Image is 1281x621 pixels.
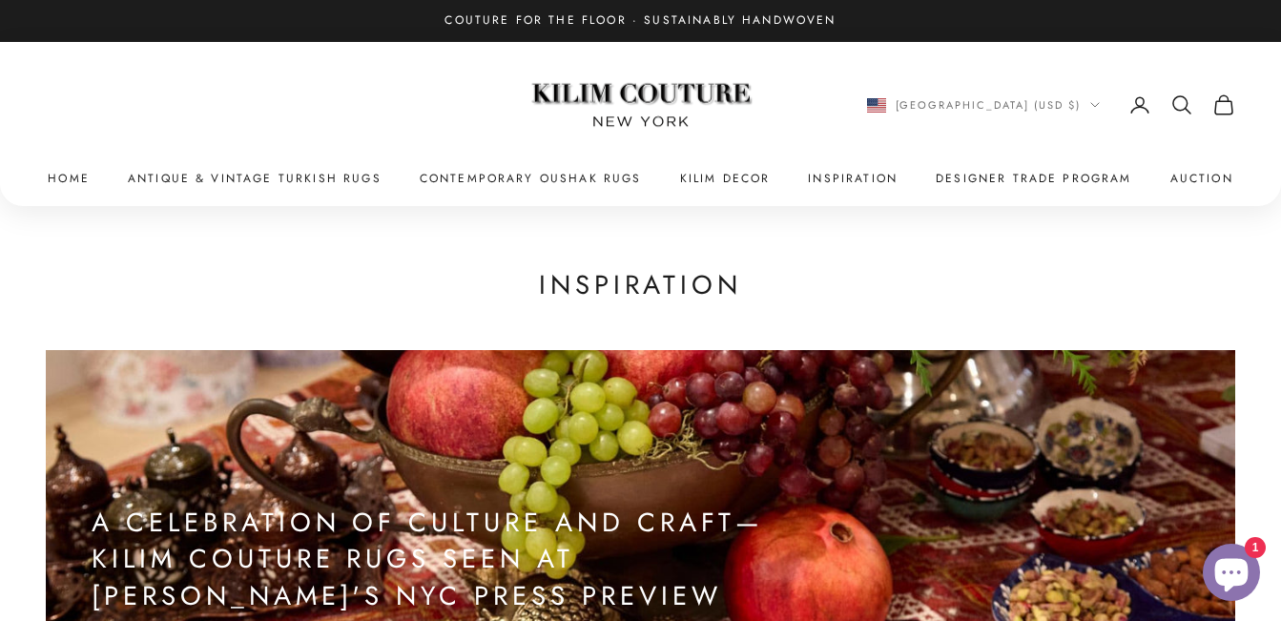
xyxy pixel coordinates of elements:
inbox-online-store-chat: Shopify online store chat [1197,544,1266,606]
a: Inspiration [808,169,898,188]
button: Change country or currency [867,96,1101,114]
a: Auction [1170,169,1233,188]
span: [GEOGRAPHIC_DATA] (USD $) [896,96,1082,114]
h2: A Celebration of Culture and Craft—Kilim Couture Rugs Seen at [PERSON_NAME]'s NYC Press Preview [92,505,824,615]
nav: Primary navigation [46,169,1235,188]
a: Antique & Vintage Turkish Rugs [128,169,382,188]
p: Couture for the Floor · Sustainably Handwoven [444,11,836,31]
summary: Kilim Decor [680,169,771,188]
a: Contemporary Oushak Rugs [420,169,642,188]
h1: Inspiration [539,267,743,304]
a: Designer Trade Program [936,169,1132,188]
a: Home [48,169,90,188]
nav: Secondary navigation [867,93,1236,116]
